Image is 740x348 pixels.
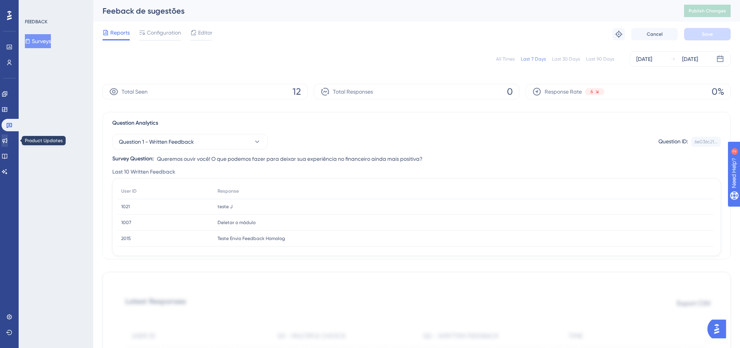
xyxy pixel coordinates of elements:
iframe: UserGuiding AI Assistant Launcher [707,317,731,341]
span: Deletar o módulo [218,219,256,226]
div: [DATE] [682,54,698,64]
span: Reports [110,28,130,37]
button: Question 1 - Written Feedback [112,134,268,150]
div: FEEDBACK [25,19,47,25]
span: User ID [121,188,137,194]
span: 0 [507,85,513,98]
span: Cancel [647,31,663,37]
button: Publish Changes [684,5,731,17]
span: Question 1 - Written Feedback [119,137,194,146]
span: 1007 [121,219,131,226]
div: Feeback de sugestões [103,5,665,16]
div: Last 7 Days [521,56,546,62]
div: 2 [54,4,56,10]
div: Survey Question: [112,154,154,164]
span: Teste Envio Feedback Homolog [218,235,285,242]
span: Response Rate [545,87,582,96]
span: Total Responses [333,87,373,96]
span: Editor [198,28,212,37]
button: Surveys [25,34,51,48]
div: 6e036c21... [695,139,717,145]
span: Last 10 Written Feedback [112,167,175,177]
span: Total Seen [122,87,148,96]
span: Queremos ouvir você! O que podemos fazer para deixar sua experiência no financeiro ainda mais pos... [157,154,423,164]
span: teste J [218,204,233,210]
span: Save [702,31,713,37]
div: [DATE] [636,54,652,64]
div: All Times [496,56,515,62]
span: 1021 [121,204,130,210]
span: 2015 [121,235,131,242]
span: Need Help? [18,2,49,11]
span: 12 [293,85,301,98]
div: Last 90 Days [586,56,614,62]
span: Configuration [147,28,181,37]
span: Publish Changes [689,8,726,14]
span: Response [218,188,239,194]
div: Question ID: [658,137,688,147]
button: Save [684,28,731,40]
span: 0% [712,85,724,98]
div: Last 30 Days [552,56,580,62]
span: Question Analytics [112,118,158,128]
span: 6 [590,89,593,95]
button: Cancel [631,28,678,40]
